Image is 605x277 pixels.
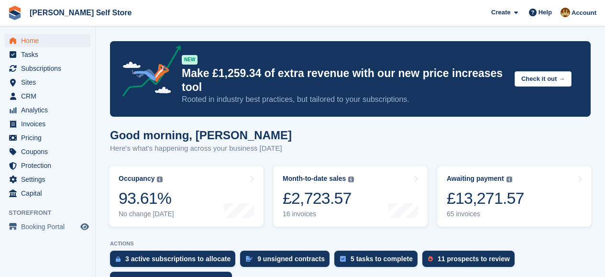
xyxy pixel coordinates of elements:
span: Pricing [21,131,78,144]
img: contract_signature_icon-13c848040528278c33f63329250d36e43548de30e8caae1d1a13099fd9432cc5.svg [246,256,253,262]
div: Occupancy [119,175,154,183]
p: Here's what's happening across your business [DATE] [110,143,292,154]
div: 11 prospects to review [438,255,510,263]
img: icon-info-grey-7440780725fd019a000dd9b08b2336e03edf1995a4989e88bcd33f0948082b44.svg [506,177,512,182]
a: menu [5,89,90,103]
span: CRM [21,89,78,103]
a: menu [5,131,90,144]
a: 5 tasks to complete [334,251,422,272]
div: Month-to-date sales [283,175,346,183]
div: 93.61% [119,188,174,208]
span: Subscriptions [21,62,78,75]
div: £13,271.57 [447,188,524,208]
a: [PERSON_NAME] Self Store [26,5,135,21]
span: Home [21,34,78,47]
a: menu [5,76,90,89]
span: Settings [21,173,78,186]
div: 16 invoices [283,210,354,218]
p: ACTIONS [110,241,591,247]
a: menu [5,173,90,186]
a: 3 active subscriptions to allocate [110,251,240,272]
a: menu [5,48,90,61]
a: menu [5,145,90,158]
a: menu [5,62,90,75]
a: 11 prospects to review [422,251,519,272]
span: Sites [21,76,78,89]
span: Create [491,8,510,17]
a: menu [5,117,90,131]
div: £2,723.57 [283,188,354,208]
a: menu [5,187,90,200]
span: Tasks [21,48,78,61]
a: Preview store [79,221,90,233]
img: icon-info-grey-7440780725fd019a000dd9b08b2336e03edf1995a4989e88bcd33f0948082b44.svg [157,177,163,182]
button: Check it out → [515,71,572,87]
a: Awaiting payment £13,271.57 65 invoices [437,166,592,227]
span: Analytics [21,103,78,117]
img: stora-icon-8386f47178a22dfd0bd8f6a31ec36ba5ce8667c1dd55bd0f319d3a0aa187defe.svg [8,6,22,20]
div: 65 invoices [447,210,524,218]
a: menu [5,34,90,47]
span: Invoices [21,117,78,131]
p: Make £1,259.34 of extra revenue with our new price increases tool [182,66,507,94]
img: price-adjustments-announcement-icon-8257ccfd72463d97f412b2fc003d46551f7dbcb40ab6d574587a9cd5c0d94... [114,45,181,100]
span: Coupons [21,145,78,158]
span: Capital [21,187,78,200]
img: prospect-51fa495bee0391a8d652442698ab0144808aea92771e9ea1ae160a38d050c398.svg [428,256,433,262]
div: 5 tasks to complete [351,255,413,263]
span: Help [539,8,552,17]
a: Occupancy 93.61% No change [DATE] [109,166,264,227]
p: Rooted in industry best practices, but tailored to your subscriptions. [182,94,507,105]
img: task-75834270c22a3079a89374b754ae025e5fb1db73e45f91037f5363f120a921f8.svg [340,256,346,262]
a: 9 unsigned contracts [240,251,334,272]
span: Account [572,8,596,18]
div: 3 active subscriptions to allocate [125,255,231,263]
a: menu [5,220,90,233]
a: menu [5,159,90,172]
div: NEW [182,55,198,65]
div: 9 unsigned contracts [257,255,325,263]
h1: Good morning, [PERSON_NAME] [110,129,292,142]
div: No change [DATE] [119,210,174,218]
span: Booking Portal [21,220,78,233]
img: Tom Kingston [561,8,570,17]
img: icon-info-grey-7440780725fd019a000dd9b08b2336e03edf1995a4989e88bcd33f0948082b44.svg [348,177,354,182]
span: Storefront [9,208,95,218]
span: Protection [21,159,78,172]
a: Month-to-date sales £2,723.57 16 invoices [273,166,428,227]
div: Awaiting payment [447,175,504,183]
a: menu [5,103,90,117]
img: active_subscription_to_allocate_icon-d502201f5373d7db506a760aba3b589e785aa758c864c3986d89f69b8ff3... [116,256,121,262]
